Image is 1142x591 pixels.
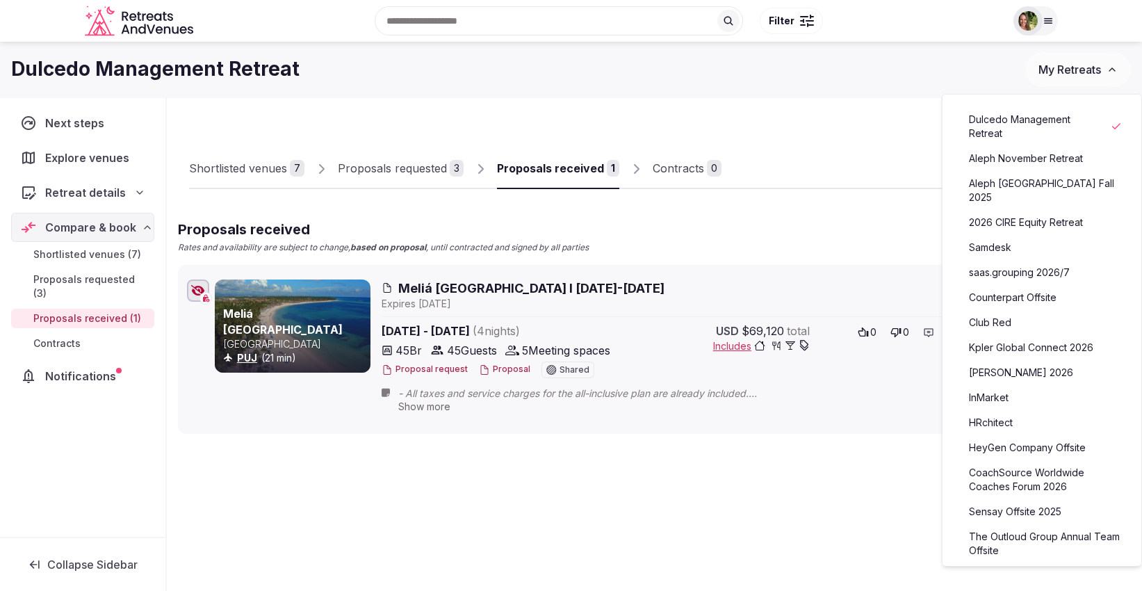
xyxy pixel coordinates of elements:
[1038,63,1101,76] span: My Retreats
[956,387,1127,409] a: InMarket
[11,362,154,391] a: Notifications
[956,211,1127,234] a: 2026 CIRE Equity Retreat
[473,324,520,338] span: ( 4 night s )
[956,565,1127,587] a: Oura Ring
[350,242,426,252] strong: based on proposal
[787,323,810,339] span: total
[290,160,304,177] div: 7
[33,311,141,325] span: Proposals received (1)
[189,160,287,177] div: Shortlisted venues
[11,334,154,353] a: Contracts
[45,368,122,384] span: Notifications
[11,108,154,138] a: Next steps
[956,147,1127,170] a: Aleph November Retreat
[11,56,300,83] h1: Dulcedo Management Retreat
[956,462,1127,498] a: CoachSource Worldwide Coaches Forum 2026
[707,160,721,177] div: 0
[653,149,721,189] a: Contracts0
[769,14,794,28] span: Filter
[47,558,138,572] span: Collapse Sidebar
[450,160,464,177] div: 3
[956,261,1127,284] a: saas.grouping 2026/7
[382,364,468,375] button: Proposal request
[1018,11,1038,31] img: Shay Tippie
[45,149,135,166] span: Explore venues
[33,248,141,261] span: Shortlisted venues (7)
[237,351,257,365] button: PUJ
[33,337,81,350] span: Contracts
[11,549,154,580] button: Collapse Sidebar
[178,220,589,239] h2: Proposals received
[45,219,136,236] span: Compare & book
[760,8,823,34] button: Filter
[11,245,154,264] a: Shortlisted venues (7)
[956,526,1127,562] a: The Outloud Group Annual Team Offsite
[716,323,739,339] span: USD
[742,323,784,339] span: $69,120
[223,351,368,365] div: (21 min)
[85,6,196,37] svg: Retreats and Venues company logo
[956,501,1127,523] a: Sensay Offsite 2025
[11,309,154,328] a: Proposals received (1)
[223,307,343,336] a: Meliá [GEOGRAPHIC_DATA]
[398,280,664,297] span: Meliá [GEOGRAPHIC_DATA] I [DATE]-[DATE]
[956,108,1127,145] a: Dulcedo Management Retreat
[338,160,447,177] div: Proposals requested
[956,337,1127,359] a: Kpler Global Connect 2026
[713,339,810,353] button: Includes
[522,342,610,359] span: 5 Meeting spaces
[338,149,464,189] a: Proposals requested3
[85,6,196,37] a: Visit the homepage
[854,323,881,342] button: 0
[956,437,1127,459] a: HeyGen Company Offsite
[382,297,1122,311] div: Expire s [DATE]
[956,236,1127,259] a: Samdesk
[903,325,909,339] span: 0
[447,342,497,359] span: 45 Guests
[33,273,149,300] span: Proposals requested (3)
[956,311,1127,334] a: Club Red
[45,115,110,131] span: Next steps
[886,323,913,342] button: 0
[45,184,126,201] span: Retreat details
[607,160,619,177] div: 1
[11,270,154,303] a: Proposals requested (3)
[479,364,530,375] button: Proposal
[237,352,257,364] a: PUJ
[956,362,1127,384] a: [PERSON_NAME] 2026
[956,412,1127,434] a: HRchitect
[956,172,1127,209] a: Aleph [GEOGRAPHIC_DATA] Fall 2025
[956,286,1127,309] a: Counterpart Offsite
[653,160,704,177] div: Contracts
[497,149,619,189] a: Proposals received1
[223,337,368,351] p: [GEOGRAPHIC_DATA]
[497,160,604,177] div: Proposals received
[395,342,422,359] span: 45 Br
[398,387,1004,400] span: - All taxes and service charges for the all-inclusive plan are already included. - Room Service h...
[398,400,450,412] span: Show more
[382,323,626,339] span: [DATE] - [DATE]
[189,149,304,189] a: Shortlisted venues7
[178,242,589,254] p: Rates and availability are subject to change, , until contracted and signed by all parties
[11,143,154,172] a: Explore venues
[1025,52,1131,87] button: My Retreats
[870,325,876,339] span: 0
[560,366,589,374] span: Shared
